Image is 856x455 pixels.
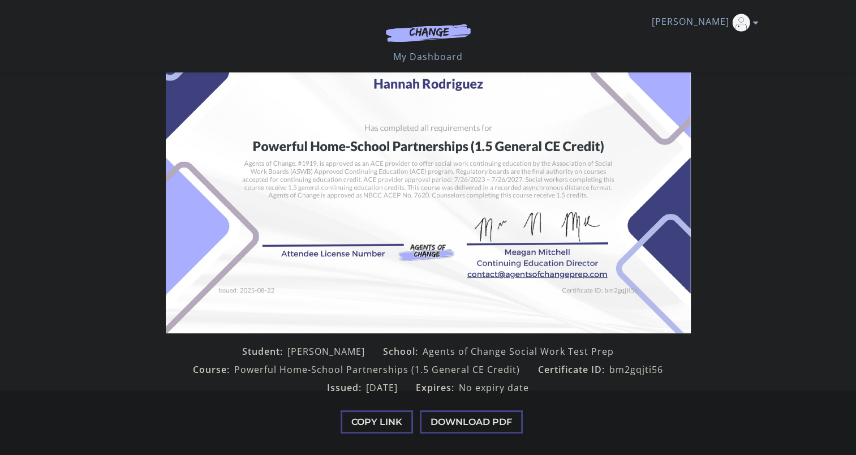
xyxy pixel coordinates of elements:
[193,363,234,376] span: Course:
[609,363,663,376] span: bm2gqjti56
[393,50,463,63] a: My Dashboard
[287,345,365,358] span: [PERSON_NAME]
[374,16,483,42] img: Agents of Change Logo
[423,345,614,358] span: Agents of Change Social Work Test Prep
[383,345,423,358] span: School:
[234,363,520,376] span: Powerful Home-School Partnerships (1.5 General CE Credit)
[652,14,753,32] a: Toggle menu
[416,381,459,394] span: Expires:
[459,381,529,394] span: No expiry date
[366,381,398,394] span: [DATE]
[538,363,609,376] span: Certificate ID:
[327,381,366,394] span: Issued:
[420,410,523,433] button: Download PDF
[242,345,287,358] span: Student:
[341,410,413,433] button: Copy Link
